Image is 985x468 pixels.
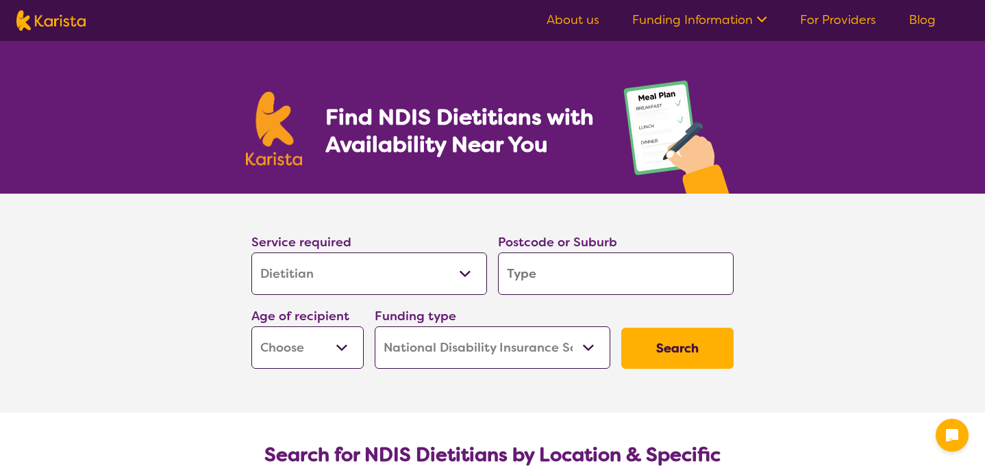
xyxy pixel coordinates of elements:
[621,328,734,369] button: Search
[619,74,739,194] img: dietitian
[325,103,596,158] h1: Find NDIS Dietitians with Availability Near You
[16,10,86,31] img: Karista logo
[246,92,302,166] img: Karista logo
[375,308,456,324] label: Funding type
[909,12,936,28] a: Blog
[547,12,599,28] a: About us
[498,234,617,250] label: Postcode or Suburb
[800,12,876,28] a: For Providers
[251,234,351,250] label: Service required
[632,12,767,28] a: Funding Information
[498,252,734,295] input: Type
[251,308,349,324] label: Age of recipient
